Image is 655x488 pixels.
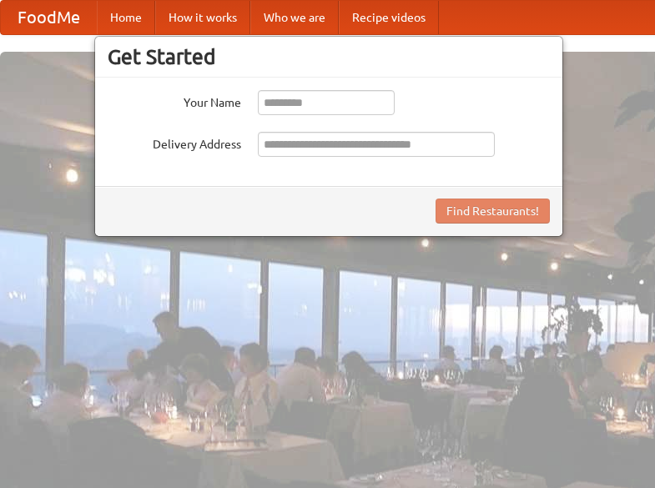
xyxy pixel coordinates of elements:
[155,1,250,34] a: How it works
[108,90,241,111] label: Your Name
[339,1,439,34] a: Recipe videos
[250,1,339,34] a: Who we are
[436,199,550,224] button: Find Restaurants!
[97,1,155,34] a: Home
[1,1,97,34] a: FoodMe
[108,44,550,69] h3: Get Started
[108,132,241,153] label: Delivery Address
